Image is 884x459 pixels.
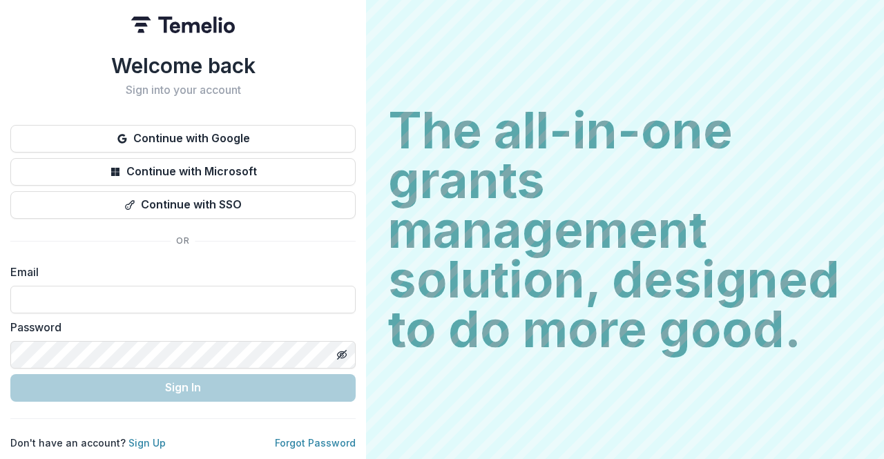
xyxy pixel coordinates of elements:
[10,264,347,280] label: Email
[10,191,356,219] button: Continue with SSO
[10,53,356,78] h1: Welcome back
[10,374,356,402] button: Sign In
[10,158,356,186] button: Continue with Microsoft
[275,437,356,449] a: Forgot Password
[10,84,356,97] h2: Sign into your account
[131,17,235,33] img: Temelio
[331,344,353,366] button: Toggle password visibility
[10,125,356,153] button: Continue with Google
[10,319,347,335] label: Password
[128,437,166,449] a: Sign Up
[10,436,166,450] p: Don't have an account?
